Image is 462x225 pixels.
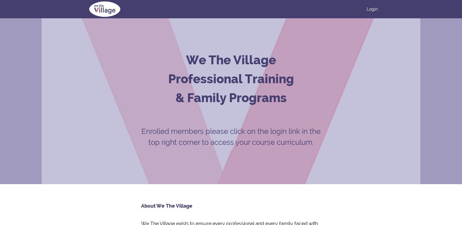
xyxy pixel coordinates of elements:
strong: About We The Village [141,203,192,209]
a: Login [367,6,378,12]
span: Enrolled members please click on the login link in the top right corner to access your course cur... [141,127,321,147]
strong: Professional Training [168,72,294,86]
strong: & Family Programs [176,91,287,105]
strong: We The Village [186,53,276,67]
